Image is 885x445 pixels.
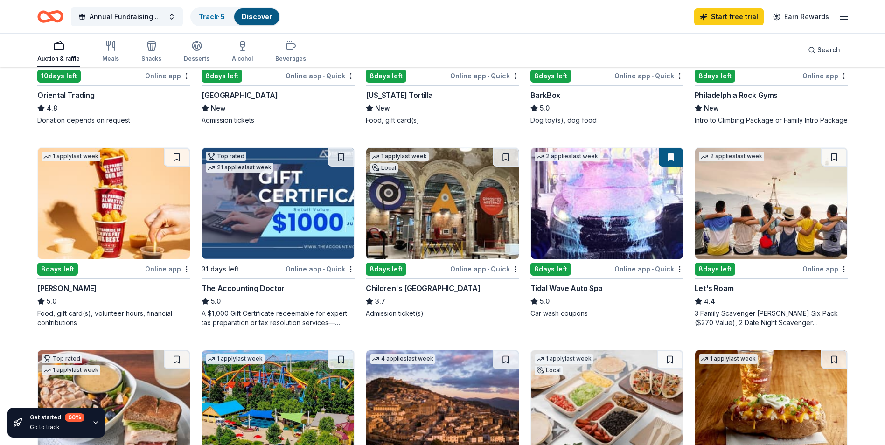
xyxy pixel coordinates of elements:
[535,354,593,364] div: 1 apply last week
[530,283,603,294] div: Tidal Wave Auto Spa
[211,296,221,307] span: 5.0
[614,263,683,275] div: Online app Quick
[42,354,82,363] div: Top rated
[366,147,519,318] a: Image for Children's Museum of Pittsburgh1 applylast weekLocal8days leftOnline app•QuickChildren'...
[211,103,226,114] span: New
[366,148,518,259] img: Image for Children's Museum of Pittsburgh
[206,354,265,364] div: 1 apply last week
[652,265,654,273] span: •
[145,263,190,275] div: Online app
[206,163,273,173] div: 21 applies last week
[695,148,847,259] img: Image for Let's Roam
[652,72,654,80] span: •
[704,296,715,307] span: 4.4
[145,70,190,82] div: Online app
[286,263,355,275] div: Online app Quick
[695,70,735,83] div: 8 days left
[370,163,398,173] div: Local
[206,152,246,161] div: Top rated
[370,152,429,161] div: 1 apply last week
[767,8,835,25] a: Earn Rewards
[202,283,285,294] div: The Accounting Doctor
[488,72,489,80] span: •
[530,90,560,101] div: BarkBox
[801,41,848,59] button: Search
[704,103,719,114] span: New
[102,55,119,63] div: Meals
[38,148,190,259] img: Image for Sheetz
[275,55,306,63] div: Beverages
[531,148,683,259] img: Image for Tidal Wave Auto Spa
[190,7,280,26] button: Track· 5Discover
[37,263,78,276] div: 8 days left
[530,116,683,125] div: Dog toy(s), dog food
[366,90,432,101] div: [US_STATE] Tortilla
[699,152,764,161] div: 2 applies last week
[535,152,600,161] div: 2 applies last week
[202,148,354,259] img: Image for The Accounting Doctor
[37,147,190,327] a: Image for Sheetz1 applylast week8days leftOnline app[PERSON_NAME]5.0Food, gift card(s), volunteer...
[202,264,239,275] div: 31 days left
[202,90,278,101] div: [GEOGRAPHIC_DATA]
[530,263,571,276] div: 8 days left
[695,116,848,125] div: Intro to Climbing Package or Family Intro Package
[817,44,840,56] span: Search
[184,55,209,63] div: Desserts
[370,354,435,364] div: 4 applies last week
[323,265,325,273] span: •
[90,11,164,22] span: Annual Fundraising Dinner
[202,147,355,327] a: Image for The Accounting DoctorTop rated21 applieslast week31 days leftOnline app•QuickThe Accoun...
[695,147,848,327] a: Image for Let's Roam2 applieslast week8days leftOnline appLet's Roam4.43 Family Scavenger [PERSON...
[366,70,406,83] div: 8 days left
[37,6,63,28] a: Home
[42,365,100,375] div: 1 apply last week
[699,354,758,364] div: 1 apply last week
[47,103,57,114] span: 4.8
[242,13,272,21] a: Discover
[141,36,161,67] button: Snacks
[30,424,84,431] div: Go to track
[47,296,56,307] span: 5.0
[694,8,764,25] a: Start free trial
[202,116,355,125] div: Admission tickets
[450,263,519,275] div: Online app Quick
[71,7,183,26] button: Annual Fundraising Dinner
[37,36,80,67] button: Auction & raffle
[199,13,225,21] a: Track· 5
[540,296,550,307] span: 5.0
[286,70,355,82] div: Online app Quick
[42,152,100,161] div: 1 apply last week
[366,309,519,318] div: Admission ticket(s)
[37,283,97,294] div: [PERSON_NAME]
[323,72,325,80] span: •
[366,263,406,276] div: 8 days left
[366,116,519,125] div: Food, gift card(s)
[614,70,683,82] div: Online app Quick
[232,55,253,63] div: Alcohol
[202,70,242,83] div: 8 days left
[37,70,81,83] div: 10 days left
[695,263,735,276] div: 8 days left
[202,309,355,327] div: A $1,000 Gift Certificate redeemable for expert tax preparation or tax resolution services—recipi...
[375,103,390,114] span: New
[450,70,519,82] div: Online app Quick
[695,90,778,101] div: Philadelphia Rock Gyms
[37,90,95,101] div: Oriental Trading
[802,70,848,82] div: Online app
[65,413,84,422] div: 60 %
[37,55,80,63] div: Auction & raffle
[488,265,489,273] span: •
[695,283,734,294] div: Let's Roam
[535,366,563,375] div: Local
[37,309,190,327] div: Food, gift card(s), volunteer hours, financial contributions
[530,309,683,318] div: Car wash coupons
[232,36,253,67] button: Alcohol
[37,116,190,125] div: Donation depends on request
[802,263,848,275] div: Online app
[530,70,571,83] div: 8 days left
[375,296,385,307] span: 3.7
[530,147,683,318] a: Image for Tidal Wave Auto Spa2 applieslast week8days leftOnline app•QuickTidal Wave Auto Spa5.0Ca...
[540,103,550,114] span: 5.0
[30,413,84,422] div: Get started
[695,309,848,327] div: 3 Family Scavenger [PERSON_NAME] Six Pack ($270 Value), 2 Date Night Scavenger [PERSON_NAME] Two ...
